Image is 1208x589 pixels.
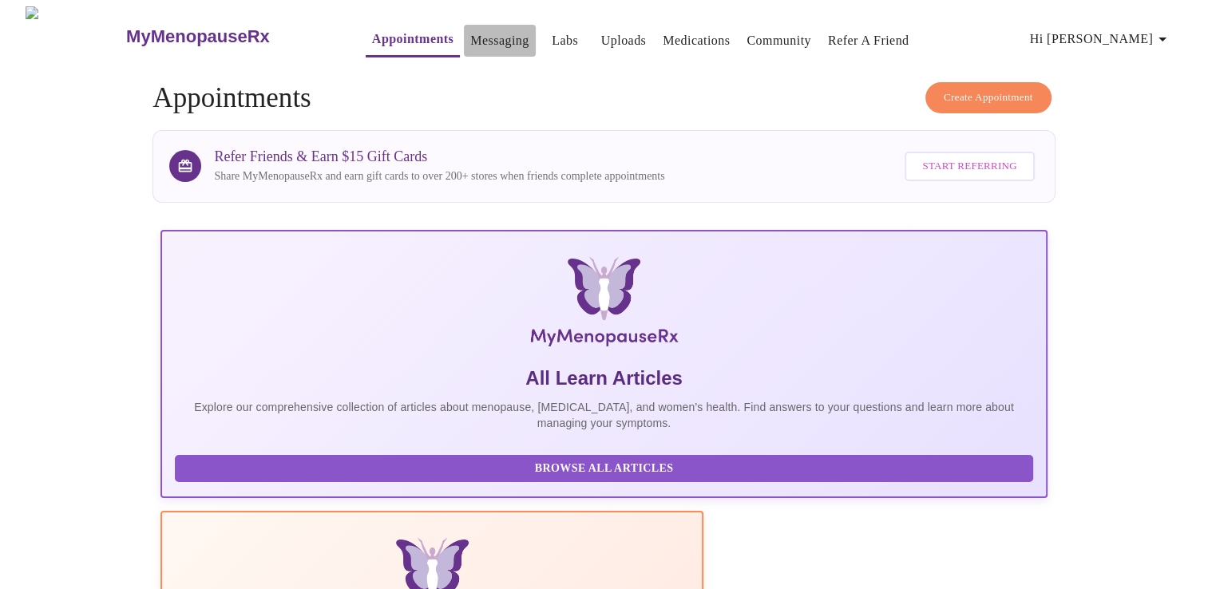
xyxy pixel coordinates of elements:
h3: MyMenopauseRx [126,26,270,47]
span: Hi [PERSON_NAME] [1030,28,1172,50]
a: Medications [663,30,730,52]
h5: All Learn Articles [175,366,1032,391]
span: Start Referring [922,157,1016,176]
button: Browse All Articles [175,455,1032,483]
span: Create Appointment [944,89,1033,107]
button: Labs [540,25,591,57]
button: Community [740,25,818,57]
a: Uploads [601,30,647,52]
button: Hi [PERSON_NAME] [1024,23,1178,55]
a: Browse All Articles [175,461,1036,474]
button: Medications [656,25,736,57]
h3: Refer Friends & Earn $15 Gift Cards [214,148,664,165]
h4: Appointments [152,82,1055,114]
a: Appointments [372,28,453,50]
button: Refer a Friend [822,25,916,57]
button: Appointments [366,23,460,57]
span: Browse All Articles [191,459,1016,479]
button: Create Appointment [925,82,1052,113]
p: Explore our comprehensive collection of articles about menopause, [MEDICAL_DATA], and women's hea... [175,399,1032,431]
button: Uploads [595,25,653,57]
a: Community [747,30,811,52]
a: Refer a Friend [828,30,909,52]
button: Messaging [464,25,535,57]
a: Messaging [470,30,529,52]
img: MyMenopauseRx Logo [308,257,900,353]
a: Start Referring [901,144,1038,189]
img: MyMenopauseRx Logo [26,6,125,66]
p: Share MyMenopauseRx and earn gift cards to over 200+ stores when friends complete appointments [214,168,664,184]
a: Labs [552,30,578,52]
button: Start Referring [905,152,1034,181]
a: MyMenopauseRx [125,9,334,65]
